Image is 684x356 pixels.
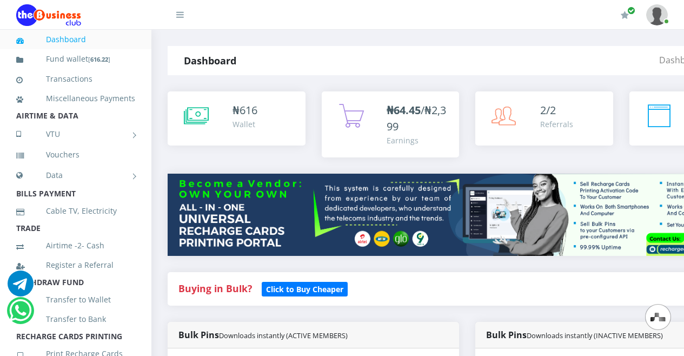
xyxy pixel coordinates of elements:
small: Downloads instantly (INACTIVE MEMBERS) [527,331,663,340]
a: Data [16,162,135,189]
strong: Buying in Bulk? [178,282,252,295]
b: ₦64.45 [387,103,421,117]
span: /₦2,399 [387,103,446,134]
a: Register a Referral [16,253,135,278]
div: Referrals [540,118,573,130]
a: Transfer to Wallet [16,287,135,312]
a: ₦616 Wallet [168,91,306,146]
strong: Bulk Pins [178,329,348,341]
a: VTU [16,121,135,148]
strong: Bulk Pins [486,329,663,341]
a: Vouchers [16,142,135,167]
b: 616.22 [90,55,108,63]
a: 2/2 Referrals [475,91,613,146]
a: Click to Buy Cheaper [262,282,348,295]
a: Miscellaneous Payments [16,86,135,111]
span: 2/2 [540,103,556,117]
a: Transactions [16,67,135,91]
div: Wallet [233,118,257,130]
img: User [646,4,668,25]
a: Dashboard [16,27,135,52]
img: Logo [16,4,81,26]
span: Renew/Upgrade Subscription [627,6,635,15]
a: Transfer to Bank [16,307,135,332]
span: 616 [240,103,257,117]
div: ₦ [233,102,257,118]
div: Earnings [387,135,449,146]
a: Cable TV, Electricity [16,199,135,223]
a: Airtime -2- Cash [16,233,135,258]
a: ₦64.45/₦2,399 Earnings [322,91,460,157]
a: Chat for support [9,306,31,324]
strong: Dashboard [184,54,236,67]
b: Click to Buy Cheaper [266,284,343,294]
i: Renew/Upgrade Subscription [621,11,629,19]
a: Fund wallet[616.22] [16,47,135,72]
small: [ ] [88,55,110,63]
small: Downloads instantly (ACTIVE MEMBERS) [219,331,348,340]
img: svg+xml,%3Csvg%20xmlns%3D%22http%3A%2F%2Fwww.w3.org%2F2000%2Fsvg%22%20width%3D%2228%22%20height%3... [650,313,666,321]
a: Chat for support [8,279,34,296]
